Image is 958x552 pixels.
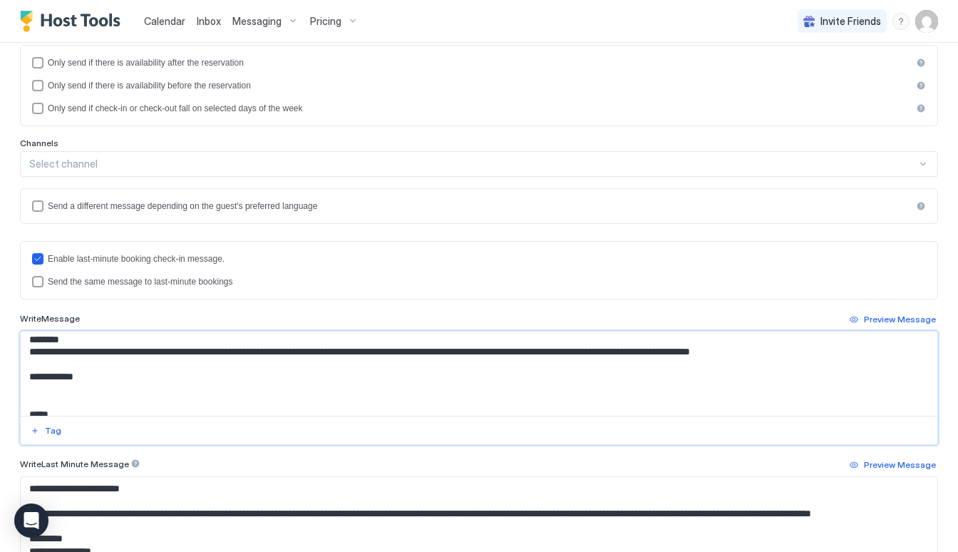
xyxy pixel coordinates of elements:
[144,14,185,29] a: Calendar
[32,57,926,68] div: afterReservation
[45,424,61,437] div: Tag
[48,58,912,68] div: Only send if there is availability after the reservation
[232,15,282,28] span: Messaging
[14,504,48,538] div: Open Intercom Messenger
[892,13,910,30] div: menu
[29,158,917,170] div: Select channel
[848,311,938,328] button: Preview Message
[32,276,926,287] div: lastMinuteMessageIsTheSame
[864,313,936,326] div: Preview Message
[32,253,926,265] div: lastMinuteMessageEnabled
[29,422,63,439] button: Tag
[32,200,926,212] div: languagesEnabled
[144,15,185,27] span: Calendar
[864,459,936,471] div: Preview Message
[197,15,221,27] span: Inbox
[310,15,341,28] span: Pricing
[820,15,881,28] span: Invite Friends
[915,10,938,33] div: User profile
[48,277,926,287] div: Send the same message to last-minute bookings
[32,103,926,114] div: isLimited
[20,11,127,32] a: Host Tools Logo
[32,80,926,91] div: beforeReservation
[48,254,926,264] div: Enable last-minute booking check-in message.
[48,201,912,211] div: Send a different message depending on the guest's preferred language
[848,456,938,474] button: Preview Message
[20,313,80,324] span: Write Message
[21,332,937,416] textarea: Input Field
[48,81,912,91] div: Only send if there is availability before the reservation
[20,138,58,148] span: Channels
[197,14,221,29] a: Inbox
[20,459,129,469] span: Write Last Minute Message
[48,103,912,113] div: Only send if check-in or check-out fall on selected days of the week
